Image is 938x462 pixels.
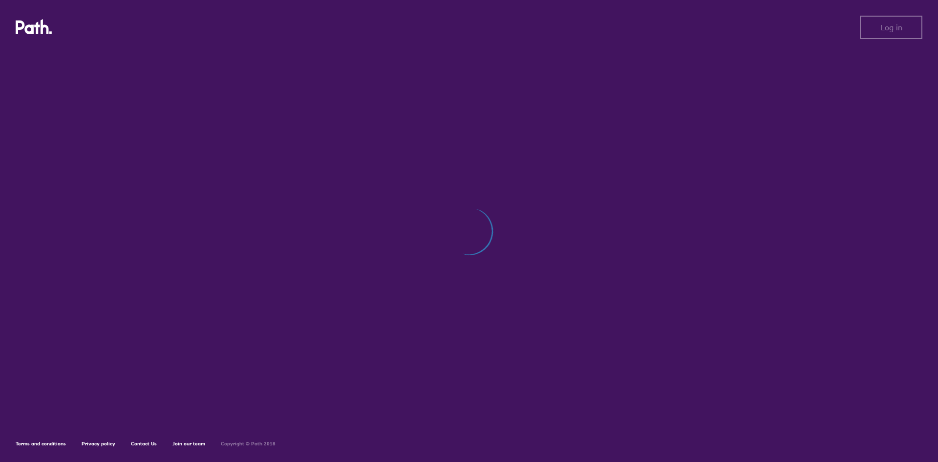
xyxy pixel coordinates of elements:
[16,440,66,447] a: Terms and conditions
[172,440,205,447] a: Join our team
[221,441,276,447] h6: Copyright © Path 2018
[82,440,115,447] a: Privacy policy
[860,16,922,39] button: Log in
[880,23,902,32] span: Log in
[131,440,157,447] a: Contact Us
